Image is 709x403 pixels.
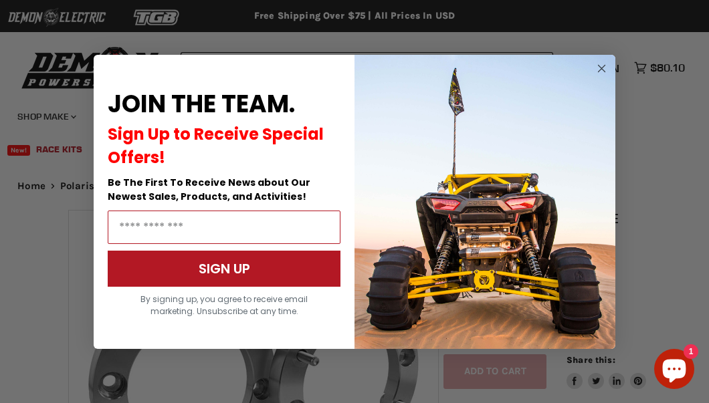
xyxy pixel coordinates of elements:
button: Close dialog [593,60,610,77]
button: SIGN UP [108,251,340,287]
span: JOIN THE TEAM. [108,87,295,121]
span: Be The First To Receive News about Our Newest Sales, Products, and Activities! [108,176,310,203]
img: a9095488-b6e7-41ba-879d-588abfab540b.jpeg [354,55,615,349]
inbox-online-store-chat: Shopify online store chat [650,349,698,392]
span: Sign Up to Receive Special Offers! [108,123,324,168]
span: By signing up, you agree to receive email marketing. Unsubscribe at any time. [140,293,308,317]
input: Email Address [108,211,340,244]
